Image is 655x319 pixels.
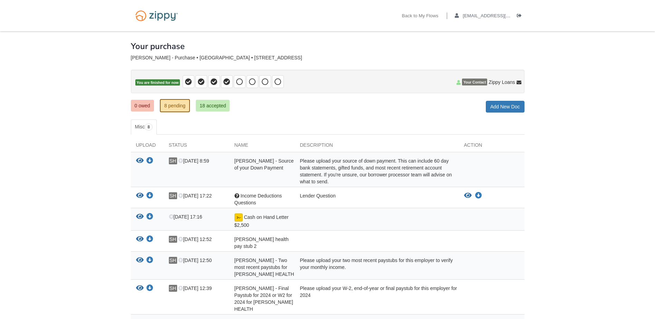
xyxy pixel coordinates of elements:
div: Action [459,142,524,152]
a: Download Income Deductions Questions [475,193,482,199]
button: View Income Deductions Questions [136,192,144,200]
a: Misc [131,119,157,135]
span: SH [169,157,177,164]
span: [DATE] 17:16 [169,214,202,220]
span: Your Contact [462,79,487,86]
span: SH [169,236,177,243]
a: Download Income Deductions Questions [146,193,153,199]
span: sade.hatten@yahoo.com [463,13,580,18]
a: Download henry ford health pay stub 2 [146,237,153,242]
button: View Income Deductions Questions [464,192,472,199]
span: You are finished for now [135,79,180,86]
span: [DATE] 12:52 [178,236,212,242]
div: Status [164,142,229,152]
a: Download Sade Hatten - Final Paystub for 2024 or W2 for 2024 for HENRY FORD HEALTH [146,286,153,291]
span: SH [169,285,177,292]
span: Zippy Loans [489,79,515,86]
span: Cash on Hand Letter $2,500 [234,214,289,228]
span: [PERSON_NAME] - Two most recent paystubs for [PERSON_NAME] HEALTH [234,258,294,277]
a: Download Cash on Hand Letter $2,500 [146,214,153,220]
div: Name [229,142,295,152]
button: View Sade Hatten - Source of your Down Payment [136,157,144,165]
a: 18 accepted [196,100,230,112]
span: [PERSON_NAME] - Final Paystub for 2024 or W2 for 2024 for [PERSON_NAME] HEALTH [234,286,293,312]
span: [DATE] 17:22 [178,193,212,199]
div: Description [295,142,459,152]
div: Please upload your source of down payment. This can include 60 day bank statements, gifted funds,... [295,157,459,185]
a: 0 owed [131,100,154,112]
button: View Sade Hatten - Two most recent paystubs for HENRY FORD HEALTH [136,257,144,264]
div: [PERSON_NAME] - Purchase • [GEOGRAPHIC_DATA] • [STREET_ADDRESS] [131,55,524,61]
button: View Cash on Hand Letter $2,500 [136,213,144,221]
span: Income Deductions Questions [234,193,282,205]
button: View henry ford health pay stub 2 [136,236,144,243]
div: Upload [131,142,164,152]
span: SH [169,192,177,199]
img: Logo [131,7,182,25]
a: Log out [517,13,524,20]
span: [DATE] 12:39 [178,286,212,291]
span: [PERSON_NAME] health pay stub 2 [234,236,289,249]
span: 8 [145,124,153,130]
h1: Your purchase [131,42,185,51]
div: Please upload your two most recent paystubs for this employer to verify your monthly income. [295,257,459,278]
a: 8 pending [160,99,190,112]
span: [DATE] 8:59 [178,158,209,164]
span: SH [169,257,177,264]
span: [DATE] 12:50 [178,258,212,263]
div: Lender Question [295,192,459,206]
a: Add New Doc [486,101,524,113]
img: Document fully signed [234,213,243,222]
a: Download Sade Hatten - Source of your Down Payment [146,158,153,164]
a: Back to My Flows [402,13,439,20]
button: View Sade Hatten - Final Paystub for 2024 or W2 for 2024 for HENRY FORD HEALTH [136,285,144,292]
span: [PERSON_NAME] - Source of your Down Payment [234,158,294,171]
a: Download Sade Hatten - Two most recent paystubs for HENRY FORD HEALTH [146,258,153,263]
div: Please upload your W-2, end-of-year or final paystub for this employer for 2024 [295,285,459,312]
a: edit profile [455,13,580,20]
